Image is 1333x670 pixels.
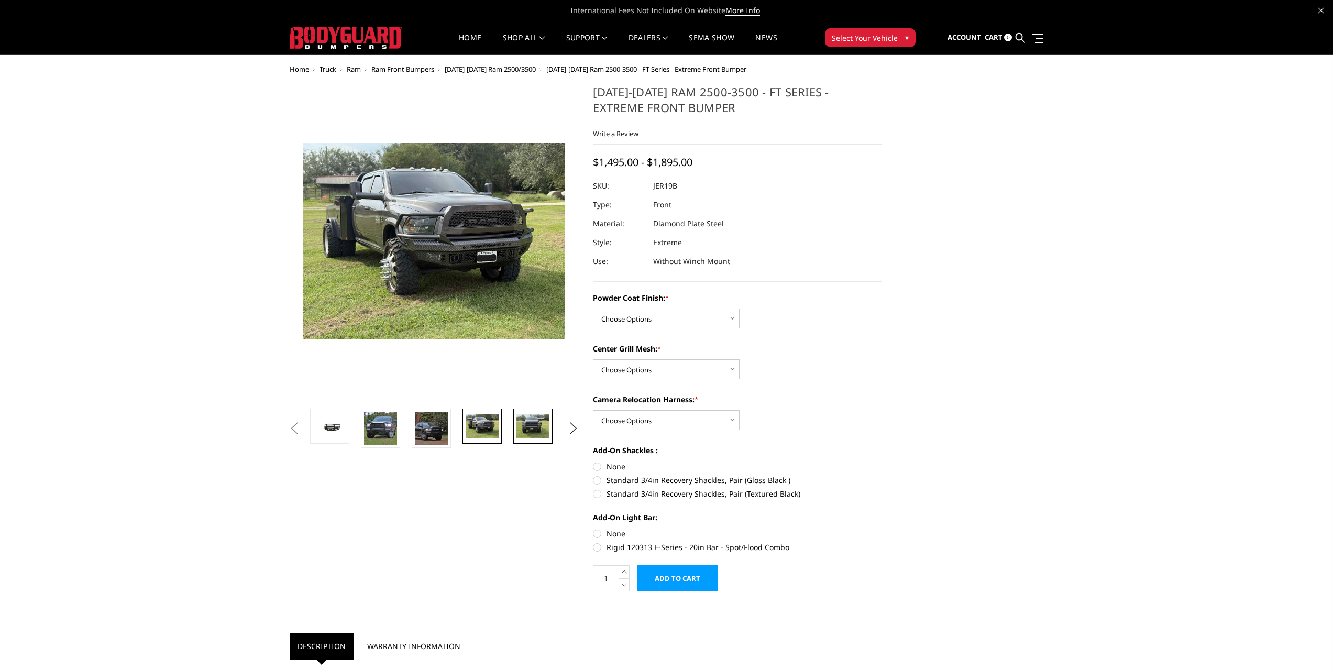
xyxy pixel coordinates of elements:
[320,64,336,74] a: Truck
[905,32,909,43] span: ▾
[459,34,481,54] a: Home
[593,155,692,169] span: $1,495.00 - $1,895.00
[593,445,882,456] label: Add-On Shackles :
[593,129,638,138] a: Write a Review
[755,34,777,54] a: News
[593,475,882,486] label: Standard 3/4in Recovery Shackles, Pair (Gloss Black )
[415,412,448,445] img: 2019-2026 Ram 2500-3500 - FT Series - Extreme Front Bumper
[653,233,682,252] dd: Extreme
[364,412,397,445] img: 2019-2026 Ram 2500-3500 - FT Series - Extreme Front Bumper
[593,461,882,472] label: None
[593,233,645,252] dt: Style:
[371,64,434,74] a: Ram Front Bumpers
[637,565,718,591] input: Add to Cart
[290,633,354,660] a: Description
[290,64,309,74] a: Home
[593,292,882,303] label: Powder Coat Finish:
[725,5,760,16] a: More Info
[593,542,882,553] label: Rigid 120313 E-Series - 20in Bar - Spot/Flood Combo
[825,28,916,47] button: Select Your Vehicle
[832,32,898,43] span: Select Your Vehicle
[593,512,882,523] label: Add-On Light Bar:
[653,252,730,271] dd: Without Winch Mount
[347,64,361,74] a: Ram
[445,64,536,74] a: [DATE]-[DATE] Ram 2500/3500
[593,195,645,214] dt: Type:
[546,64,746,74] span: [DATE]-[DATE] Ram 2500-3500 - FT Series - Extreme Front Bumper
[689,34,734,54] a: SEMA Show
[653,214,724,233] dd: Diamond Plate Steel
[593,488,882,499] label: Standard 3/4in Recovery Shackles, Pair (Textured Black)
[1281,620,1333,670] iframe: Chat Widget
[653,195,671,214] dd: Front
[593,343,882,354] label: Center Grill Mesh:
[466,414,499,438] img: 2019-2026 Ram 2500-3500 - FT Series - Extreme Front Bumper
[629,34,668,54] a: Dealers
[985,32,1002,42] span: Cart
[593,214,645,233] dt: Material:
[948,32,981,42] span: Account
[1004,34,1012,41] span: 0
[948,24,981,52] a: Account
[290,27,402,49] img: BODYGUARD BUMPERS
[985,24,1012,52] a: Cart 0
[593,177,645,195] dt: SKU:
[565,421,581,436] button: Next
[593,252,645,271] dt: Use:
[516,414,549,438] img: 2019-2026 Ram 2500-3500 - FT Series - Extreme Front Bumper
[593,528,882,539] label: None
[287,421,303,436] button: Previous
[359,633,468,660] a: Warranty Information
[290,84,579,398] a: 2019-2026 Ram 2500-3500 - FT Series - Extreme Front Bumper
[593,84,882,123] h1: [DATE]-[DATE] Ram 2500-3500 - FT Series - Extreme Front Bumper
[593,394,882,405] label: Camera Relocation Harness:
[653,177,677,195] dd: JER19B
[503,34,545,54] a: shop all
[566,34,608,54] a: Support
[313,419,346,434] img: 2019-2026 Ram 2500-3500 - FT Series - Extreme Front Bumper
